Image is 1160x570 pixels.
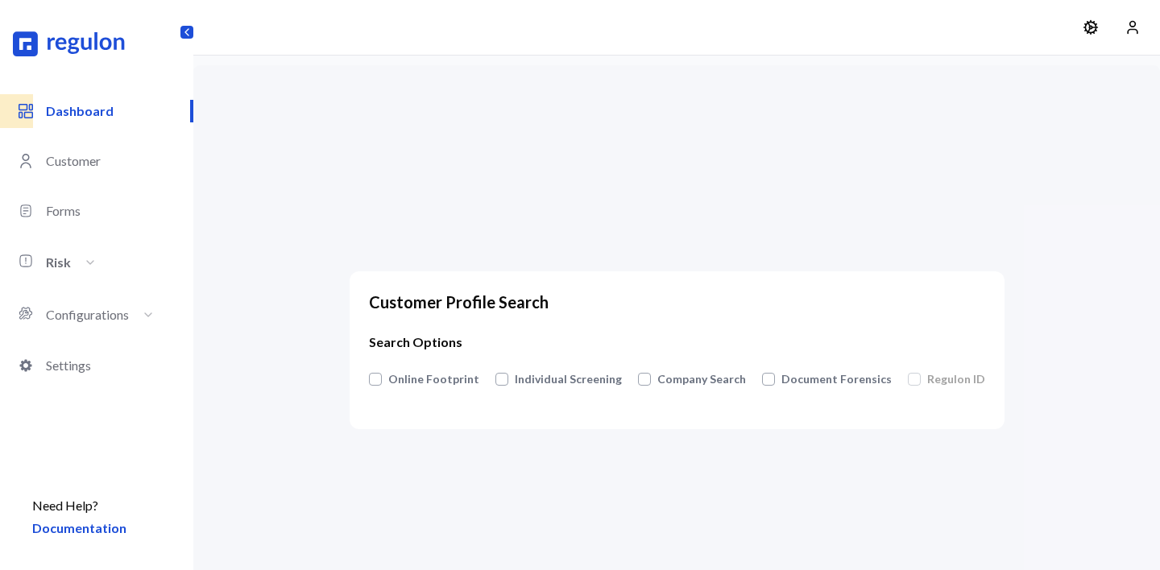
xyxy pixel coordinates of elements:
a: Documentation [32,515,126,538]
button: User profile [1118,13,1147,42]
a: Regulon ID [908,371,985,387]
a: Company Search [638,371,746,387]
p: Dashboard [46,101,191,121]
button: Company Search [638,373,651,386]
h3: Need Help? [32,496,98,515]
button: Regulon ID [908,373,921,386]
p: Settings [46,356,193,375]
a: Online Footprint [369,371,479,387]
button: Settings [1076,13,1105,42]
button: Individual Screening [515,371,622,387]
button: Regulon ID [927,371,985,387]
p: Risk [46,244,97,280]
button: Document Forensics [762,373,775,386]
h1: Customer Profile Search [369,291,985,313]
p: Customer [46,151,193,171]
button: Online Footprint [369,373,382,386]
button: Individual Screening [495,373,508,386]
p: Configurations [46,296,155,332]
button: Company Search [657,371,746,387]
button: Online Footprint [388,371,479,387]
a: Individual Screening [495,371,622,387]
p: Forms [46,201,193,221]
button: Document Forensics [781,371,892,387]
h3: Search Options [369,332,985,352]
a: Document Forensics [762,371,892,387]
